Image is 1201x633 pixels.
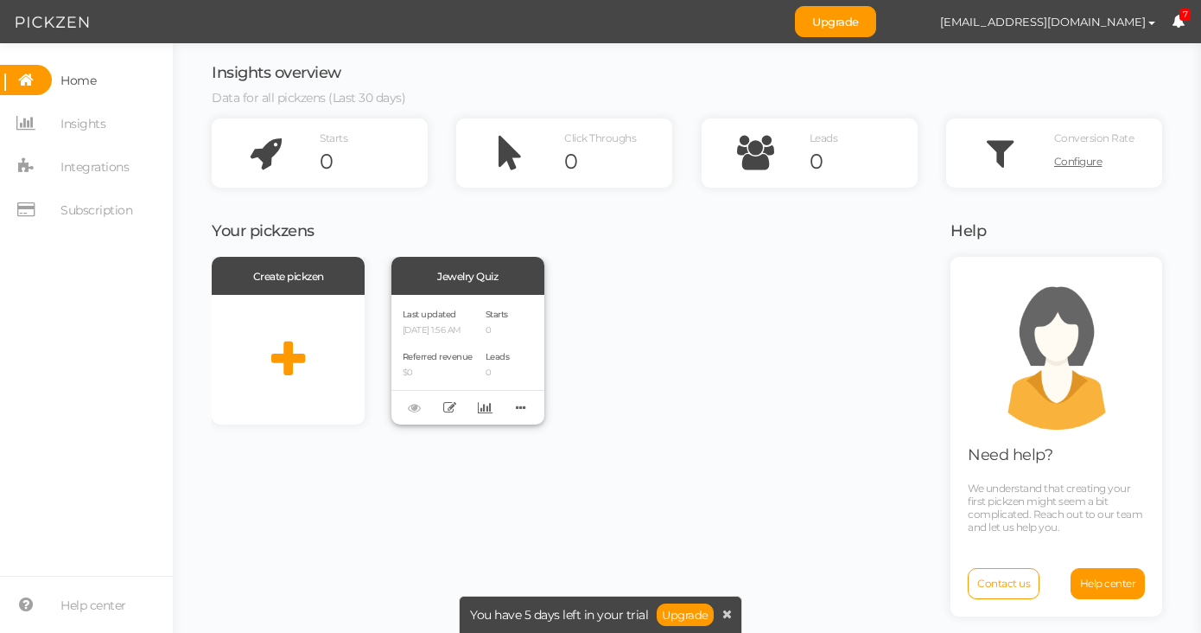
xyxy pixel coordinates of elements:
div: Last updated [DATE] 1:56 AM Referred revenue $0 Starts 0 Leads 0 [391,295,544,425]
p: 0 [486,325,510,336]
span: You have 5 days left in your trial [470,609,648,621]
span: Home [60,67,96,94]
img: e700ea63042ae2f708d0cd40e9497840 [893,7,924,37]
span: Leads [486,351,510,362]
span: Click Throughs [564,131,636,144]
span: Insights [60,110,105,137]
span: Integrations [60,153,129,181]
span: We understand that creating your first pickzen might seem a bit complicated. Reach out to our tea... [968,482,1142,534]
span: Last updated [403,309,456,320]
a: Upgrade [657,604,714,626]
span: Data for all pickzens (Last 30 days) [212,90,405,105]
div: 0 [320,149,428,175]
button: [EMAIL_ADDRESS][DOMAIN_NAME] [924,7,1172,36]
img: support.png [979,274,1134,430]
span: Leads [810,131,838,144]
span: Your pickzens [212,221,315,240]
span: Help center [60,591,126,619]
span: Need help? [968,445,1052,464]
span: Conversion Rate [1054,131,1134,144]
a: Help center [1071,568,1146,599]
p: $0 [403,368,473,379]
span: Subscription [60,196,132,224]
span: Help center [1080,577,1136,590]
div: Jewelry Quiz [391,257,544,295]
span: Configure [1054,155,1103,168]
span: Create pickzen [253,270,324,283]
p: [DATE] 1:56 AM [403,325,473,336]
div: 0 [564,149,672,175]
span: Contact us [977,577,1030,590]
img: Pickzen logo [16,12,89,33]
span: Referred revenue [403,351,473,362]
span: Insights overview [212,63,341,82]
a: Upgrade [795,6,876,37]
div: 0 [810,149,918,175]
p: 0 [486,368,510,379]
span: Starts [320,131,347,144]
span: 7 [1179,9,1191,22]
span: Help [950,221,986,240]
span: [EMAIL_ADDRESS][DOMAIN_NAME] [940,15,1146,29]
span: Starts [486,309,508,320]
a: Configure [1054,149,1162,175]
